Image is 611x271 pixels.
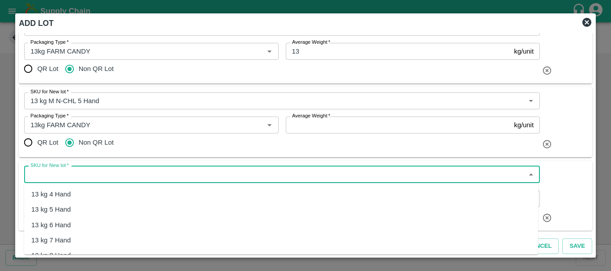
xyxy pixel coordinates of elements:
[31,204,71,214] div: 13 kg 5 Hand
[525,95,537,107] button: Open
[263,46,275,57] button: Open
[30,88,69,96] label: SKU for New lot
[30,39,69,46] label: Packaging Type
[31,189,71,199] div: 13 kg 4 Hand
[31,250,71,260] div: 13 kg 8 Hand
[30,162,69,169] label: SKU for New lot
[263,119,275,131] button: Open
[31,235,71,245] div: 13 kg 7 Hand
[24,133,121,151] div: temp_output_lots.1.lot_type
[292,39,330,46] label: Average Weight
[24,60,121,78] div: temp_output_lots.0.lot_type
[30,113,69,120] label: Packaging Type
[79,64,114,74] span: Non QR Lot
[79,138,114,147] span: Non QR Lot
[562,238,592,254] button: Save
[520,238,559,254] button: Cancel
[514,46,534,56] p: kg/unit
[19,19,54,28] b: ADD LOT
[292,113,330,120] label: Average Weight
[525,169,537,180] button: Close
[514,120,534,130] p: kg/unit
[37,64,58,74] span: QR Lot
[31,220,71,230] div: 13 kg 6 Hand
[37,138,58,147] span: QR Lot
